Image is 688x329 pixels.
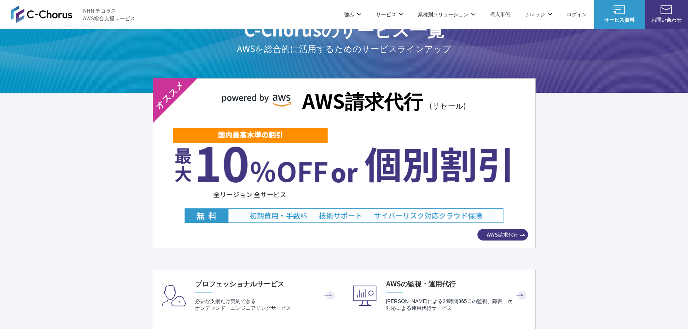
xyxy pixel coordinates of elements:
[376,10,403,18] p: サービス
[418,10,476,18] p: 業種別ソリューション
[344,270,535,321] a: AWSの監視・運用代行 [PERSON_NAME]による24時間365日の監視、障害一次対応による運用代行サービス
[477,231,528,238] span: AWS請求代行
[614,5,625,14] img: AWS総合支援サービス C-Chorus サービス資料
[386,279,528,289] h4: AWSの監視・運用代行
[195,298,337,312] p: 必要な支援だけ契約できる オンデマンド・エンジニアリングサービス
[525,10,552,18] p: ナレッジ
[173,127,515,223] img: 最大10%OFFor個別割引(EC2 15%OFF・CloudFront 65%OFFなど) 初期費用・手数料、技術サポート、サイバー対応クラウド保険 無料
[344,10,362,18] p: 強み
[83,7,135,22] span: NHN テコラス AWS総合支援サービス
[567,10,587,18] a: ログイン
[11,5,72,23] img: AWS総合支援サービス C-Chorus
[11,5,135,23] a: AWS総合支援サービス C-Chorus NHN テコラスAWS総合支援サービス
[222,94,291,107] img: powered by AWS
[302,86,466,115] h3: AWS請求代行
[195,279,337,289] h4: プロフェッショナルサービス
[153,270,344,321] a: プロフェッショナルサービス 必要な支援だけ契約できるオンデマンド・エンジニアリングサービス
[645,16,688,23] span: お問い合わせ
[594,16,645,23] span: サービス資料
[386,298,528,312] p: [PERSON_NAME]による24時間365日の監視、障害一次対応による運用代行サービス
[661,5,672,14] img: お問い合わせ
[429,100,466,111] span: (リセール)
[153,78,536,248] a: powered by AWS AWS請求代行(リセール) 最大10%OFFor個別割引(EC2 15%OFF・CloudFront 65%OFFなど) 初期費用・手数料、技術サポート、サイバー対...
[490,10,510,18] a: 導入事例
